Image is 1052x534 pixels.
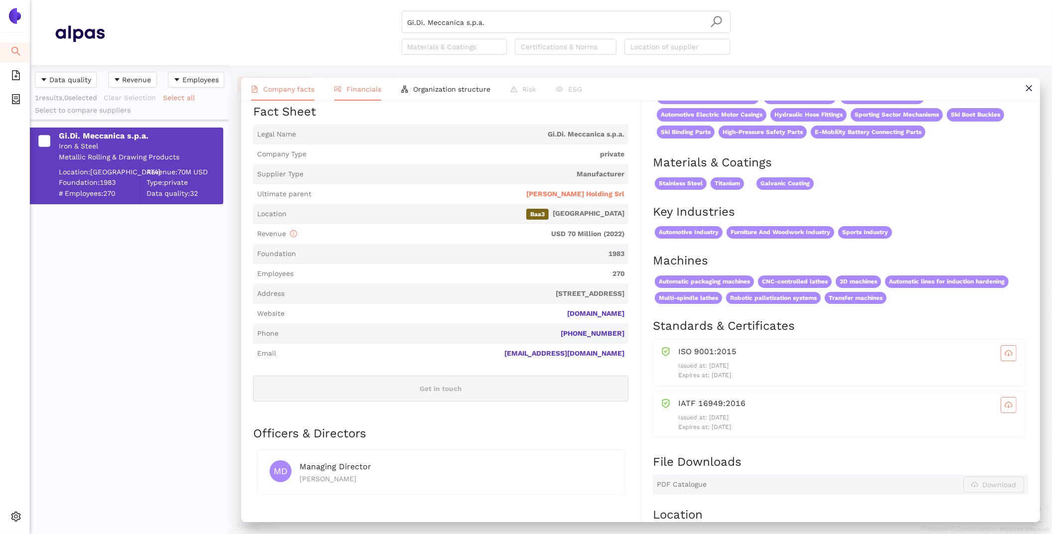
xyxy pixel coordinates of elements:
[657,126,715,139] span: Ski Binding Parts
[1018,78,1040,100] button: close
[257,209,287,219] span: Location
[657,480,707,490] span: PDF Catalogue
[257,289,285,299] span: Address
[307,169,624,179] span: Manufacturer
[108,72,157,88] button: caret-downRevenue
[11,43,21,63] span: search
[678,371,1017,380] p: Expires at: [DATE]
[719,126,807,139] span: High-Pressure Safety Parts
[510,86,517,93] span: warning
[655,292,722,304] span: Multi-spindle lathes
[653,454,1028,471] h2: File Downloads
[653,204,1028,221] h2: Key Industries
[35,94,97,102] span: 1 results, 0 selected
[147,178,222,188] span: Type: private
[678,413,1017,422] p: Issued at: [DATE]
[257,189,311,199] span: Ultimate parent
[346,85,381,93] span: Financials
[657,108,766,122] span: Automotive Electric Motor Casings
[257,230,297,238] span: Revenue
[522,85,536,93] span: Risk
[653,253,1028,269] h2: Machines
[59,152,222,162] div: Metallic Rolling & Drawing Products
[253,425,628,442] h2: Officers & Directors
[678,361,1017,371] p: Issued at: [DATE]
[727,226,834,239] span: Furniture And Woodwork Industry
[35,72,97,88] button: caret-downData quality
[334,86,341,93] span: fund-view
[298,269,624,279] span: 270
[289,289,624,299] span: [STREET_ADDRESS]
[173,76,180,84] span: caret-down
[655,226,723,239] span: Automotive Industry
[263,85,314,93] span: Company facts
[947,108,1004,122] span: Ski Boot Buckles
[168,72,224,88] button: caret-downEmployees
[568,85,582,93] span: ESG
[103,90,162,106] button: Clear Selection
[11,508,21,528] span: setting
[59,131,222,141] div: Gi.Di. Meccanica s.p.a.
[661,397,670,408] span: safety-certificate
[678,422,1017,432] p: Expires at: [DATE]
[526,209,549,220] span: Baa3
[253,104,628,121] h2: Fact Sheet
[300,130,624,139] span: Gi.Di. Meccanica s.p.a.
[851,108,943,122] span: Sporting Sector Mechanisms
[59,178,140,188] span: Foundation: 1983
[49,74,91,85] span: Data quality
[147,167,222,177] div: Revenue: 70M USD
[257,169,303,179] span: Supplier Type
[770,108,847,122] span: Hydraulic Hose Fittings
[526,189,624,199] span: [PERSON_NAME] Holding Srl
[300,249,624,259] span: 1983
[59,188,140,198] span: # Employees: 270
[653,318,1028,335] h2: Standards & Certificates
[653,154,1028,171] h2: Materials & Coatings
[1001,397,1017,413] button: cloud-download
[251,86,258,93] span: file-text
[257,329,279,339] span: Phone
[163,92,195,103] span: Select all
[413,85,490,93] span: Organization structure
[401,86,408,93] span: apartment
[59,167,140,177] div: Location: [GEOGRAPHIC_DATA]
[711,177,744,190] span: Titanium
[291,209,624,220] span: [GEOGRAPHIC_DATA]
[40,76,47,84] span: caret-down
[257,349,276,359] span: Email
[758,275,832,288] span: CNC-controlled lathes
[1001,401,1016,409] span: cloud-download
[11,91,21,111] span: container
[1001,349,1016,357] span: cloud-download
[55,21,105,46] img: Homepage
[162,90,201,106] button: Select all
[811,126,925,139] span: E-Mobility Battery Connecting Parts
[11,67,21,87] span: file-add
[726,292,821,304] span: Robotic palletization systems
[182,74,219,85] span: Employees
[678,397,1017,413] div: IATF 16949:2016
[7,8,23,24] img: Logo
[825,292,887,304] span: Transfer machines
[300,473,613,484] div: [PERSON_NAME]
[836,275,881,288] span: 3D machines
[290,230,297,237] span: info-circle
[147,188,222,198] span: Data quality: 32
[756,177,814,190] span: Galvanic Coating
[257,149,306,159] span: Company Type
[301,229,624,239] span: USD 70 Million (2022)
[114,76,121,84] span: caret-down
[653,507,1028,524] h2: Location
[838,226,892,239] span: Sports Industry
[1025,84,1033,92] span: close
[661,345,670,356] span: safety-certificate
[123,74,151,85] span: Revenue
[257,130,296,139] span: Legal Name
[35,106,224,116] div: Select to compare suppliers
[59,141,222,151] div: Iron & Steel
[257,309,285,319] span: Website
[257,269,294,279] span: Employees
[885,275,1009,288] span: Automatic lines for induction hardening
[310,149,624,159] span: private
